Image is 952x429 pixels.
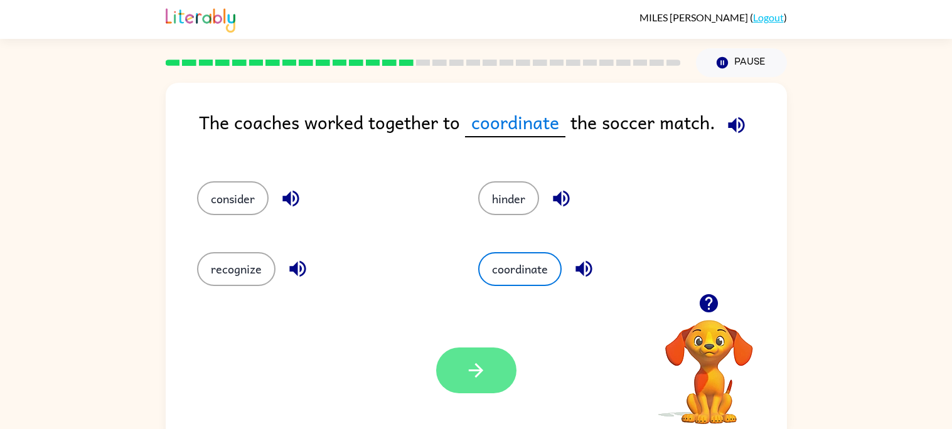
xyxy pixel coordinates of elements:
span: MILES [PERSON_NAME] [639,11,750,23]
video: Your browser must support playing .mp4 files to use Literably. Please try using another browser. [646,300,772,426]
div: The coaches worked together to the soccer match. [199,108,787,156]
button: coordinate [478,252,562,286]
button: Pause [696,48,787,77]
a: Logout [753,11,784,23]
button: recognize [197,252,275,286]
img: Literably [166,5,235,33]
button: consider [197,181,269,215]
div: ( ) [639,11,787,23]
span: coordinate [465,108,565,137]
button: hinder [478,181,539,215]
